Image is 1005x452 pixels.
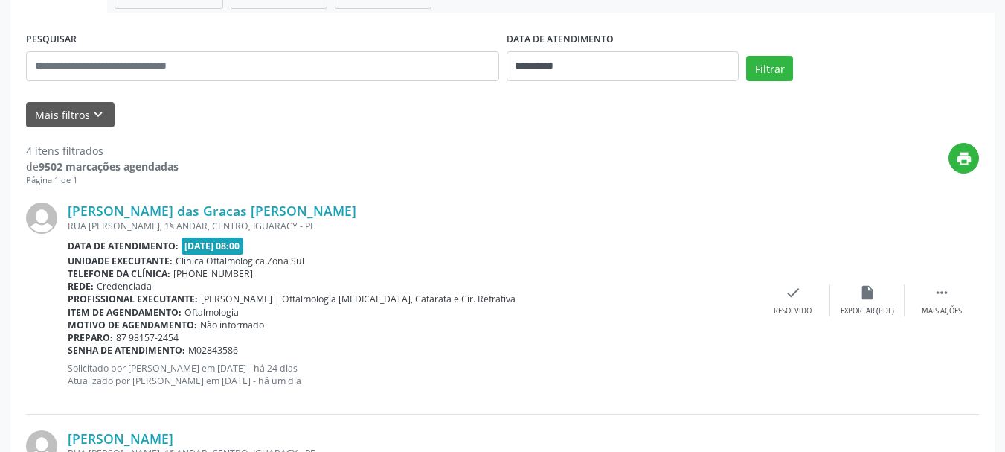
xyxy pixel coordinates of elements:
[785,284,801,301] i: check
[173,267,253,280] span: [PHONE_NUMBER]
[26,159,179,174] div: de
[68,255,173,267] b: Unidade executante:
[68,319,197,331] b: Motivo de agendamento:
[841,306,894,316] div: Exportar (PDF)
[201,293,516,305] span: [PERSON_NAME] | Oftalmologia [MEDICAL_DATA], Catarata e Cir. Refrativa
[26,102,115,128] button: Mais filtroskeyboard_arrow_down
[200,319,264,331] span: Não informado
[90,106,106,123] i: keyboard_arrow_down
[774,306,812,316] div: Resolvido
[26,28,77,51] label: PESQUISAR
[746,56,793,81] button: Filtrar
[68,280,94,293] b: Rede:
[68,203,356,219] a: [PERSON_NAME] das Gracas [PERSON_NAME]
[68,306,182,319] b: Item de agendamento:
[68,220,756,232] div: RUA [PERSON_NAME], 1§ ANDAR, CENTRO, IGUARACY - PE
[948,143,979,174] button: print
[859,284,876,301] i: insert_drive_file
[68,344,185,357] b: Senha de atendimento:
[934,284,950,301] i: 
[956,150,972,167] i: print
[507,28,614,51] label: DATA DE ATENDIMENTO
[68,267,170,280] b: Telefone da clínica:
[116,331,179,344] span: 87 98157-2454
[176,255,304,267] span: Clinica Oftalmologica Zona Sul
[68,331,113,344] b: Preparo:
[68,430,173,447] a: [PERSON_NAME]
[26,174,179,187] div: Página 1 de 1
[26,143,179,159] div: 4 itens filtrados
[39,159,179,174] strong: 9502 marcações agendadas
[26,203,57,234] img: img
[182,238,244,255] span: [DATE] 08:00
[68,240,179,252] b: Data de atendimento:
[184,306,239,319] span: Oftalmologia
[68,362,756,387] p: Solicitado por [PERSON_NAME] em [DATE] - há 24 dias Atualizado por [PERSON_NAME] em [DATE] - há u...
[68,293,198,305] b: Profissional executante:
[188,344,238,357] span: M02843586
[97,280,152,293] span: Credenciada
[922,306,962,316] div: Mais ações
